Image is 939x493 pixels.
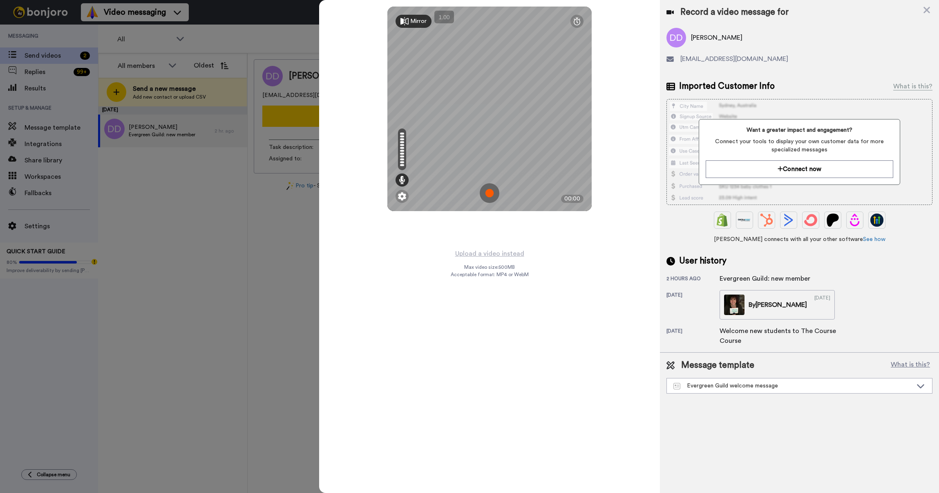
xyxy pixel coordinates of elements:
[716,214,729,227] img: Shopify
[848,214,861,227] img: Drip
[749,300,807,310] div: By [PERSON_NAME]
[464,264,515,270] span: Max video size: 500 MB
[826,214,839,227] img: Patreon
[863,236,885,242] a: See how
[561,195,584,203] div: 00:00
[706,126,893,134] span: Want a greater impact and engagement?
[893,81,932,91] div: What is this?
[782,214,795,227] img: ActiveCampaign
[673,382,912,390] div: Evergreen Guild welcome message
[706,160,893,178] button: Connect now
[451,271,529,278] span: Acceptable format: MP4 or WebM
[673,383,680,389] img: Message-temps.svg
[804,214,817,227] img: ConvertKit
[453,248,527,259] button: Upload a video instead
[398,192,406,200] img: ic_gear.svg
[724,295,744,315] img: a539b315-ea4d-43c9-a4ba-2978f9141fae-thumb.jpg
[814,295,830,315] div: [DATE]
[720,326,850,346] div: Welcome new students to The Course Course
[666,235,932,243] span: [PERSON_NAME] connects with all your other software
[666,275,720,284] div: 2 hours ago
[720,290,835,320] a: By[PERSON_NAME][DATE]
[706,137,893,154] span: Connect your tools to display your own customer data for more specialized messages
[679,80,775,92] span: Imported Customer Info
[666,292,720,320] div: [DATE]
[738,214,751,227] img: Ontraport
[480,183,499,203] img: ic_record_start.svg
[888,359,932,371] button: What is this?
[679,255,727,267] span: User history
[870,214,883,227] img: GoHighLevel
[720,274,810,284] div: Evergreen Guild: new member
[681,359,754,371] span: Message template
[760,214,773,227] img: Hubspot
[666,328,720,346] div: [DATE]
[680,54,788,64] span: [EMAIL_ADDRESS][DOMAIN_NAME]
